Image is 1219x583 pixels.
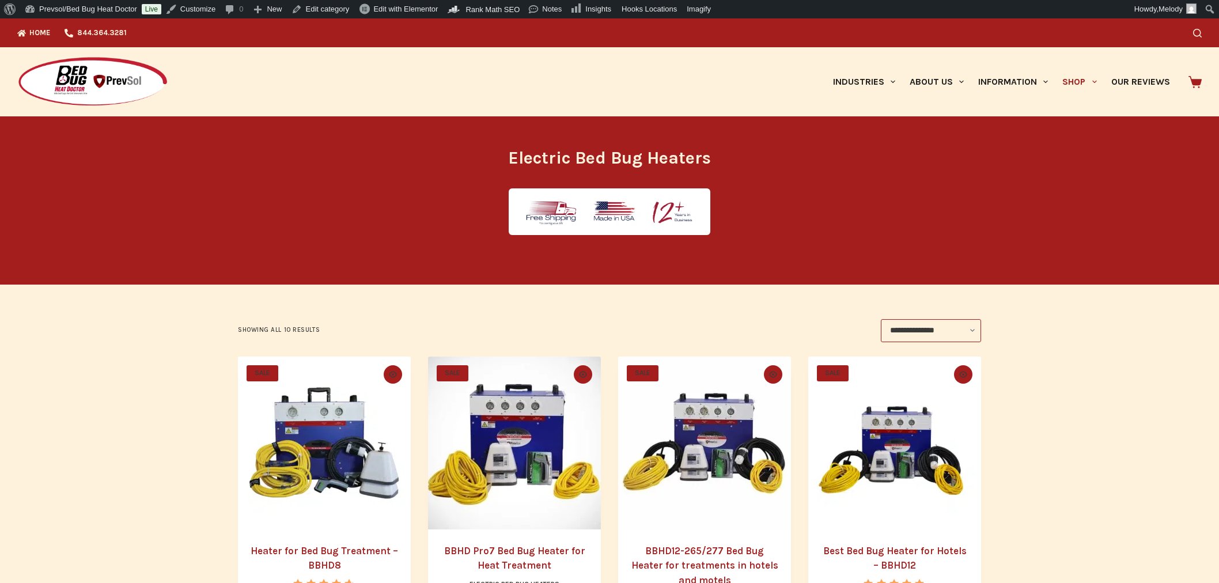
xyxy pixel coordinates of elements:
[1055,47,1104,116] a: Shop
[574,365,592,384] button: Quick view toggle
[373,5,438,13] span: Edit with Elementor
[1193,29,1202,37] button: Search
[17,18,134,47] nav: Top Menu
[238,325,320,335] p: Showing all 10 results
[808,357,981,529] a: Best Bed Bug Heater for Hotels - BBHD12
[444,545,585,571] a: BBHD Pro7 Bed Bug Heater for Heat Treatment
[17,56,168,108] img: Prevsol/Bed Bug Heat Doctor
[238,357,411,529] a: Heater for Bed Bug Treatment - BBHD8
[437,365,468,381] span: SALE
[393,145,826,171] h1: Electric Bed Bug Heaters
[1159,5,1183,13] span: Melody
[428,357,601,529] a: BBHD Pro7 Bed Bug Heater for Heat Treatment
[817,365,849,381] span: SALE
[826,47,902,116] a: Industries
[881,319,981,342] select: Shop order
[142,4,161,14] a: Live
[1104,47,1177,116] a: Our Reviews
[58,18,134,47] a: 844.364.3281
[247,365,278,381] span: SALE
[823,545,967,571] a: Best Bed Bug Heater for Hotels – BBHD12
[465,5,520,14] span: Rank Math SEO
[826,47,1177,116] nav: Primary
[764,365,782,384] button: Quick view toggle
[618,357,791,529] a: BBHD12-265/277 Bed Bug Heater for treatments in hotels and motels
[17,18,58,47] a: Home
[902,47,971,116] a: About Us
[251,545,398,571] a: Heater for Bed Bug Treatment – BBHD8
[971,47,1055,116] a: Information
[384,365,402,384] button: Quick view toggle
[627,365,658,381] span: SALE
[954,365,972,384] button: Quick view toggle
